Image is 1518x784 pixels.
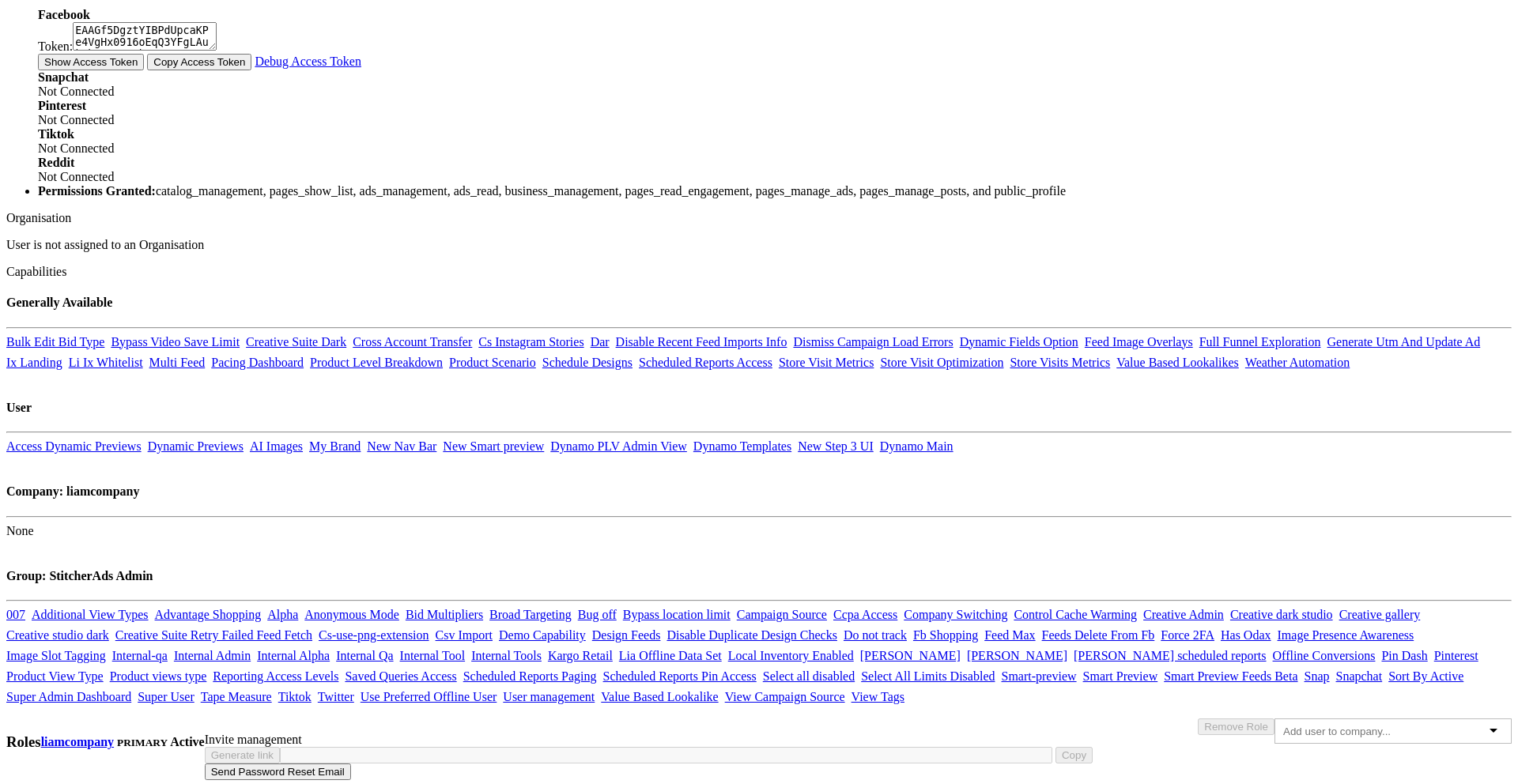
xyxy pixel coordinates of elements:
[1042,628,1155,642] a: Feeds Delete From Fb
[246,335,346,349] a: Creative Suite Dark
[578,608,617,621] a: Bug off
[725,690,845,703] a: View Campaign Source
[361,690,497,703] a: Use Preferred Offline User
[639,356,772,369] a: Scheduled Reports Access
[201,690,272,703] a: Tape Measure
[1055,747,1093,763] button: Copy
[38,99,1512,127] div: Not Connected
[406,608,483,621] a: Bid Multipliers
[1278,628,1414,642] a: Image Presence Awareness
[257,649,330,662] a: Internal Alpha
[1001,669,1076,683] a: Smart-preview
[1336,669,1383,683] a: Snapchat
[793,335,953,349] a: Dismiss Campaign Load Errors
[38,127,74,141] b: Tiktok
[471,649,542,662] a: Internal Tools
[174,649,251,662] a: Internal Admin
[550,439,687,453] a: Dynamo PLV Admin View
[548,649,613,662] a: Kargo Retail
[1388,669,1463,683] a: Sort By Active
[147,54,251,70] button: Copy Access Token
[41,735,114,748] a: liamcompany
[601,690,718,703] a: Value Based Lookalike
[6,649,106,662] a: Image Slot Tagging
[310,356,443,369] a: Product Level Breakdown
[1116,356,1239,369] a: Value Based Lookalikes
[205,747,280,763] button: Generate link
[6,211,1512,225] div: Organisation
[170,735,205,748] span: Active
[6,296,1512,310] h4: Generally Available
[1434,649,1478,662] a: Pinterest
[1085,335,1193,349] a: Feed Image Overlays
[763,669,855,683] a: Select all disabled
[449,356,536,369] a: Product Scenario
[436,628,493,642] a: Csv Import
[6,335,104,349] a: Bulk Edit Bid Type
[1074,649,1267,662] a: [PERSON_NAME] scheduled reports
[1327,335,1480,349] a: Generate Utm And Update Ad
[6,733,41,751] h3: Roles
[844,628,907,642] a: Do not track
[6,628,109,642] a: Creative studio dark
[32,608,149,621] a: Additional View Types
[69,356,143,369] a: Li Ix Whitelist
[38,22,1512,54] div: Token:
[616,335,787,349] a: Disable Recent Feed Imports Info
[38,184,1512,198] li: catalog_management, pages_show_list, ads_management, ads_read, business_management, pages_read_en...
[38,70,1512,99] div: Not Connected
[1273,649,1376,662] a: Offline Conversions
[38,156,74,169] b: Reddit
[737,608,827,621] a: Campaign Source
[1161,628,1214,642] a: Force 2FA
[6,733,1512,747] div: Invite management
[112,649,168,662] a: Internal-qa
[304,608,399,621] a: Anonymous Mode
[1083,669,1158,683] a: Smart Preview
[861,669,995,683] a: Select All Limits Disabled
[155,608,262,621] a: Advantage Shopping
[73,22,217,51] textarea: EAAGf5DgztYIBPdUpcaKPe4VgHx0916oEqQ3YFgLAuk2hgIRYT7AkwVWt9ae6SFMkJuu4riZBR0IcYJuWZC3CZBtOUeZCCEJZ...
[1198,718,1274,735] button: Remove Role
[6,401,1512,415] h4: User
[1164,669,1297,683] a: Smart Preview Feeds Beta
[603,669,757,683] a: Scheduled Reports Pin Access
[1014,608,1137,621] a: Control Cache Warming
[309,439,361,453] a: My Brand
[693,439,791,453] a: Dynamo Templates
[1010,356,1110,369] a: Store Visits Metrics
[6,484,1512,499] h4: Company: liamcompany
[400,649,466,662] a: Internal Tool
[267,608,298,621] a: Alpha
[38,8,90,21] b: Facebook
[591,335,610,349] a: Dar
[336,649,393,662] a: Internal Qa
[503,690,595,703] a: User management
[542,356,632,369] a: Schedule Designs
[6,524,1512,538] div: None
[1143,608,1224,621] a: Creative Admin
[463,669,597,683] a: Scheduled Reports Paging
[213,669,338,683] a: Reporting Access Levels
[967,649,1067,662] a: [PERSON_NAME]
[255,55,361,68] a: Debug Access Token
[728,649,854,662] a: Local Inventory Enabled
[138,690,194,703] a: Super User
[38,54,144,70] button: Show Access Token
[345,669,456,683] a: Saved Queries Access
[111,335,240,349] a: Bypass Video Save Limit
[833,608,897,621] a: Ccpa Access
[1381,649,1427,662] a: Pin Dash
[211,356,304,369] a: Pacing Dashboard
[250,439,303,453] a: AI Images
[38,70,89,84] b: Snapchat
[6,439,142,453] a: Access Dynamic Previews
[6,238,1512,252] p: User is not assigned to an Organisation
[6,690,131,703] a: Super Admin Dashboard
[6,608,25,621] a: 007
[353,335,472,349] a: Cross Account Transfer
[880,439,953,453] a: Dynamo Main
[115,628,312,642] a: Creative Suite Retry Failed Feed Fetch
[880,356,1003,369] a: Store Visit Optimization
[489,608,572,621] a: Broad Targeting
